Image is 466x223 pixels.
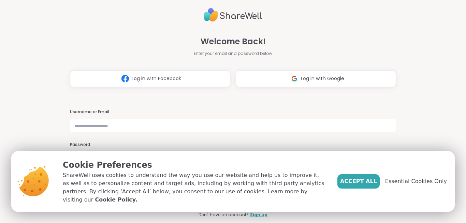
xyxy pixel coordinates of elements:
button: Accept All [337,174,380,189]
span: Enter your email and password below [194,50,272,57]
a: Cookie Policy. [95,196,137,204]
p: ShareWell uses cookies to understand the way you use our website and help us to improve it, as we... [63,171,326,204]
a: Sign up [250,212,267,218]
span: Log in with Facebook [132,75,181,82]
h3: Username or Email [70,109,396,115]
button: Log in with Google [236,70,396,87]
span: Accept All [340,177,377,185]
h3: Password [70,142,396,148]
span: Essential Cookies Only [385,177,447,185]
button: Log in with Facebook [70,70,230,87]
span: Log in with Google [301,75,344,82]
img: ShareWell Logo [204,5,262,25]
span: Don't have an account? [199,212,249,218]
img: ShareWell Logomark [119,72,132,85]
span: Welcome Back! [201,35,266,48]
p: Cookie Preferences [63,159,326,171]
img: ShareWell Logomark [288,72,301,85]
